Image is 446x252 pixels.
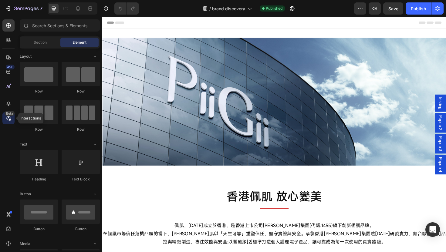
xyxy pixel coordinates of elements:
[73,40,86,45] span: Element
[411,5,426,12] div: Publish
[90,239,100,249] span: Toggle open
[20,142,27,147] span: Text
[1,182,363,198] p: 香港佩肌 放心變美
[20,176,58,182] div: Heading
[40,5,42,12] p: 7
[425,222,440,237] div: Open Intercom Messenger
[62,226,100,232] div: Button
[5,111,15,116] div: Beta
[62,89,100,94] div: Row
[209,5,211,12] span: /
[20,226,58,232] div: Button
[20,127,58,132] div: Row
[266,6,282,11] span: Published
[6,65,15,69] div: 450
[90,189,100,199] span: Toggle open
[102,17,446,252] iframe: Design area
[62,127,100,132] div: Row
[355,85,361,98] span: testing
[20,54,32,59] span: Layout
[388,6,398,11] span: Save
[2,2,45,15] button: 7
[90,139,100,149] span: Toggle open
[34,40,47,45] span: Section
[90,52,100,61] span: Toggle open
[355,148,361,164] span: Popup 4
[20,19,100,32] input: Search Sections & Elements
[20,191,31,197] span: Button
[212,5,245,12] span: brand discovery
[114,2,139,15] div: Undo/Redo
[355,126,361,142] span: Popup 3
[406,2,431,15] button: Publish
[383,2,403,15] button: Save
[20,89,58,94] div: Row
[20,241,30,247] span: Media
[355,104,361,120] span: Popup 2
[62,176,100,182] div: Text Block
